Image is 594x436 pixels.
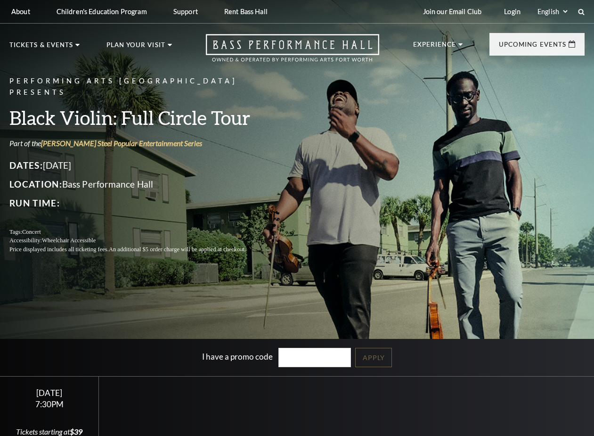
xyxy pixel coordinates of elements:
p: Experience [413,41,456,53]
p: Children's Education Program [57,8,147,16]
div: 7:30PM [11,400,88,408]
span: An additional $5 order charge will be applied at checkout. [109,246,246,253]
p: [DATE] [9,158,269,173]
p: About [11,8,30,16]
span: Dates: [9,160,43,171]
p: Accessibility: [9,236,269,245]
label: I have a promo code [202,352,273,362]
p: Tags: [9,228,269,237]
p: Plan Your Visit [106,42,165,53]
p: Price displayed includes all ticketing fees. [9,245,269,254]
p: Bass Performance Hall [9,177,269,192]
div: [DATE] [11,388,88,398]
p: Rent Bass Hall [224,8,268,16]
p: Tickets & Events [9,42,73,53]
span: Location: [9,179,62,189]
span: Wheelchair Accessible [42,237,96,244]
a: [PERSON_NAME] Steel Popular Entertainment Series [41,139,202,148]
p: Upcoming Events [499,41,566,53]
span: Concert [22,229,41,235]
p: Support [173,8,198,16]
span: Run Time: [9,197,60,208]
p: Part of the [9,138,269,148]
select: Select: [536,7,569,16]
span: $39 [70,427,82,436]
p: Performing Arts [GEOGRAPHIC_DATA] Presents [9,75,269,99]
h3: Black Violin: Full Circle Tour [9,106,269,130]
